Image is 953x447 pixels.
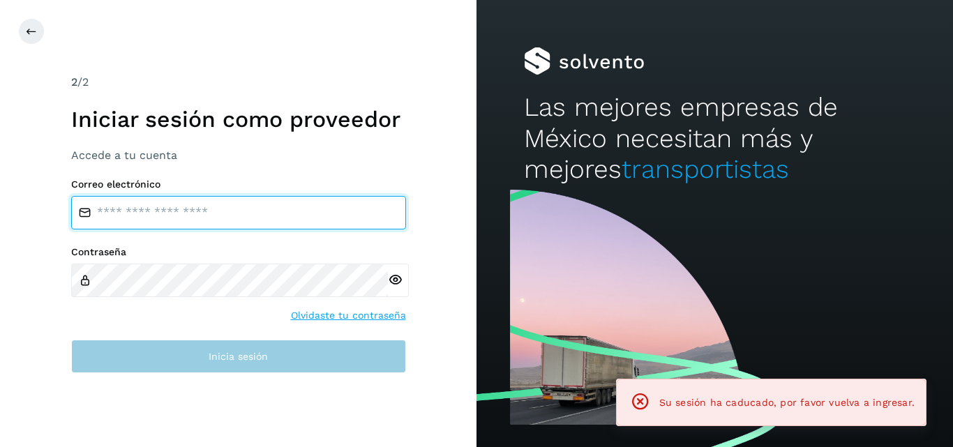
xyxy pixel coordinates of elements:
span: Inicia sesión [209,351,268,361]
label: Contraseña [71,246,406,258]
h1: Iniciar sesión como proveedor [71,106,406,132]
button: Inicia sesión [71,340,406,373]
span: Su sesión ha caducado, por favor vuelva a ingresar. [659,397,915,408]
span: 2 [71,75,77,89]
h2: Las mejores empresas de México necesitan más y mejores [524,92,905,185]
span: transportistas [622,154,789,184]
div: /2 [71,74,406,91]
a: Olvidaste tu contraseña [291,308,406,323]
label: Correo electrónico [71,179,406,190]
h3: Accede a tu cuenta [71,149,406,162]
